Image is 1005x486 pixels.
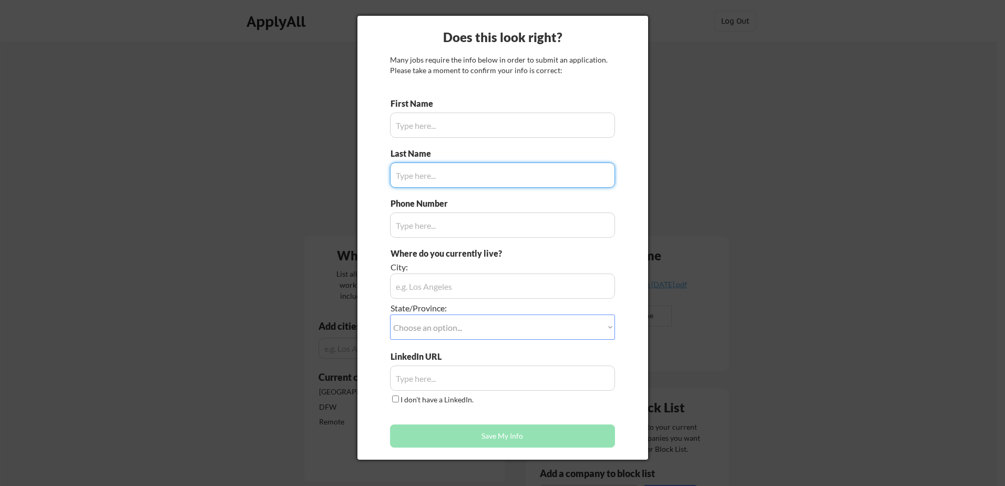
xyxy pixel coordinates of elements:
[390,113,615,138] input: Type here...
[391,198,454,209] div: Phone Number
[391,261,556,273] div: City:
[390,424,615,448] button: Save My Info
[391,148,442,159] div: Last Name
[390,274,615,299] input: e.g. Los Angeles
[357,28,648,46] div: Does this look right?
[390,366,615,391] input: Type here...
[391,351,469,362] div: LinkedIn URL
[390,212,615,238] input: Type here...
[391,248,556,259] div: Where do you currently live?
[401,395,474,404] label: I don't have a LinkedIn.
[391,302,556,314] div: State/Province:
[390,55,615,75] div: Many jobs require the info below in order to submit an application. Please take a moment to confi...
[391,98,442,109] div: First Name
[390,163,615,188] input: Type here...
